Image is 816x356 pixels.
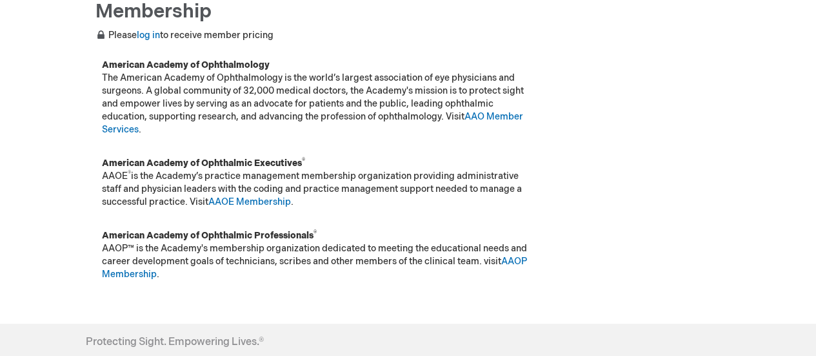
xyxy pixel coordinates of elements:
sup: ® [128,170,131,178]
h4: Protecting Sight. Empowering Lives.® [86,337,264,348]
strong: American Academy of Ophthalmic Executives [102,158,305,169]
sup: ® [313,229,317,237]
strong: American Academy of Ophthalmic Professionals [102,230,317,241]
p: The American Academy of Ophthalmology is the world’s largest association of eye physicians and su... [102,59,534,136]
a: log in [137,30,160,41]
a: AAOE Membership [208,196,291,207]
strong: American Academy of Ophthalmology [102,59,270,70]
sup: ® [302,157,305,165]
p: AAOP™ is the Academy's membership organization dedicated to meeting the educational needs and car... [102,229,534,281]
p: AAOE is the Academy’s practice management membership organization providing administrative staff ... [102,157,534,209]
span: Please to receive member pricing [95,30,274,41]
